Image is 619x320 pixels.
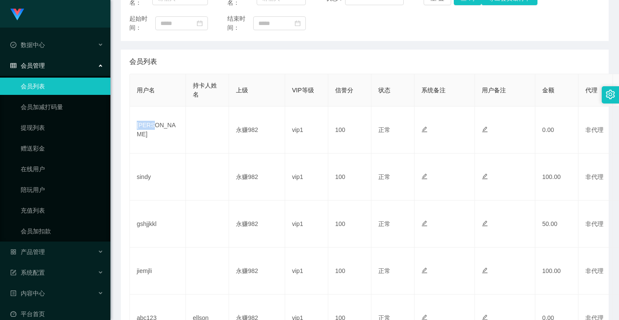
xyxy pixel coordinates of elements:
[21,78,104,95] a: 会员列表
[10,290,16,296] i: 图标: profile
[130,248,186,295] td: jiemjli
[10,270,16,276] i: 图标: form
[378,173,390,180] span: 正常
[129,56,157,67] span: 会员列表
[482,126,488,132] i: 图标: edit
[535,248,578,295] td: 100.00
[482,267,488,273] i: 图标: edit
[421,220,427,226] i: 图标: edit
[285,154,328,201] td: vip1
[130,107,186,154] td: [PERSON_NAME]
[585,173,603,180] span: 非代理
[236,87,248,94] span: 上级
[21,119,104,136] a: 提现列表
[21,223,104,240] a: 会员加扣款
[130,201,186,248] td: gshjjkkl
[229,107,285,154] td: 永赚982
[193,82,217,98] span: 持卡人姓名
[535,201,578,248] td: 50.00
[378,87,390,94] span: 状态
[285,201,328,248] td: vip1
[585,267,603,274] span: 非代理
[10,9,24,21] img: logo.9652507e.png
[482,173,488,179] i: 图标: edit
[21,202,104,219] a: 充值列表
[535,107,578,154] td: 0.00
[227,14,253,32] span: 结束时间：
[378,267,390,274] span: 正常
[328,248,371,295] td: 100
[137,87,155,94] span: 用户名
[335,87,353,94] span: 信誉分
[378,126,390,133] span: 正常
[229,248,285,295] td: 永赚982
[10,290,45,297] span: 内容中心
[421,173,427,179] i: 图标: edit
[285,107,328,154] td: vip1
[10,42,16,48] i: 图标: check-circle-o
[10,62,45,69] span: 会员管理
[10,63,16,69] i: 图标: table
[21,98,104,116] a: 会员加减打码量
[229,201,285,248] td: 永赚982
[378,220,390,227] span: 正常
[10,41,45,48] span: 数据中心
[328,107,371,154] td: 100
[482,87,506,94] span: 用户备注
[21,181,104,198] a: 陪玩用户
[585,87,597,94] span: 代理
[535,154,578,201] td: 100.00
[585,126,603,133] span: 非代理
[421,87,446,94] span: 系统备注
[295,20,301,26] i: 图标: calendar
[229,154,285,201] td: 永赚982
[482,220,488,226] i: 图标: edit
[328,201,371,248] td: 100
[21,160,104,178] a: 在线用户
[542,87,554,94] span: 金额
[10,249,16,255] i: 图标: appstore-o
[10,248,45,255] span: 产品管理
[606,90,615,99] i: 图标: setting
[129,14,155,32] span: 起始时间：
[292,87,314,94] span: VIP等级
[585,220,603,227] span: 非代理
[328,154,371,201] td: 100
[285,248,328,295] td: vip1
[197,20,203,26] i: 图标: calendar
[421,267,427,273] i: 图标: edit
[21,140,104,157] a: 赠送彩金
[10,269,45,276] span: 系统配置
[421,126,427,132] i: 图标: edit
[130,154,186,201] td: sindy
